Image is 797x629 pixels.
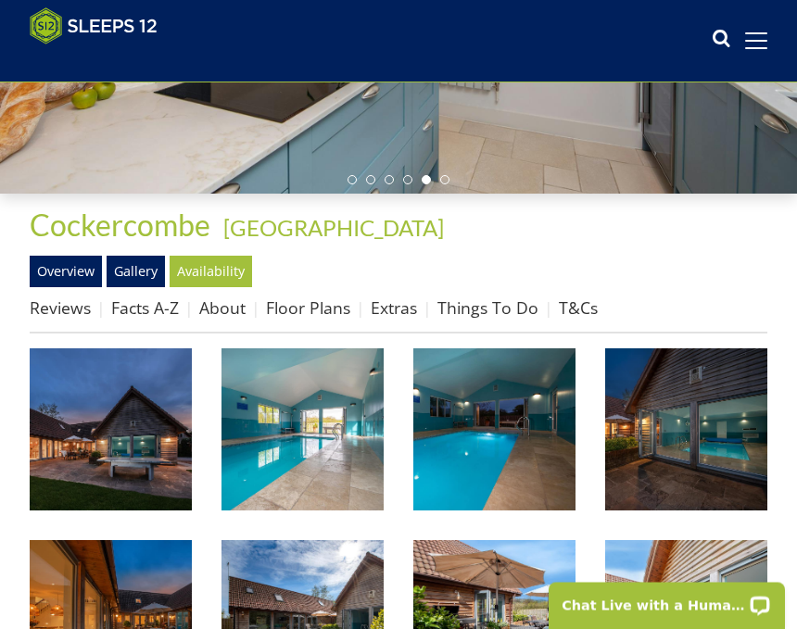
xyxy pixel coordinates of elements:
a: [GEOGRAPHIC_DATA] [223,215,444,242]
a: Things To Do [437,297,538,320]
a: Facts A-Z [111,297,179,320]
span: Cockercombe [30,208,210,244]
img: Cockercombe - Large holiday lodge in Somerset with a private indoor pool [30,349,192,511]
a: Overview [30,257,102,288]
iframe: Customer reviews powered by Trustpilot [20,56,215,71]
a: Reviews [30,297,91,320]
img: Cockercombe - The indoor pool is exclusively yours for the whole of your stay [605,349,767,511]
a: Floor Plans [266,297,350,320]
iframe: LiveChat chat widget [537,571,797,629]
a: T&Cs [559,297,598,320]
a: Extras [371,297,417,320]
img: Cockercombe - The indoor pool can be used any time of year; when it's warm out, open the doors an... [221,349,384,511]
a: About [199,297,246,320]
img: Sleeps 12 [30,7,158,44]
img: Cockercombe - Large holiday house with snooze space for 14, a private pool, a game areas and play... [413,349,576,511]
a: Availability [170,257,252,288]
a: Gallery [107,257,165,288]
a: Cockercombe [30,208,216,244]
span: - [216,215,444,242]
